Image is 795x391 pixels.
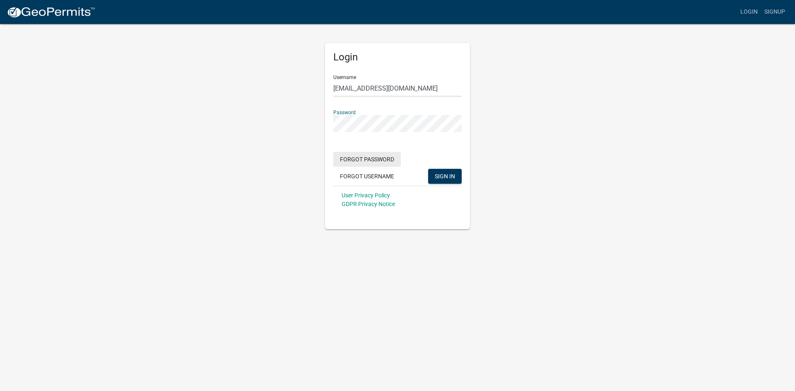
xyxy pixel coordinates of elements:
[333,169,401,184] button: Forgot Username
[342,201,395,207] a: GDPR Privacy Notice
[333,152,401,167] button: Forgot Password
[342,192,390,199] a: User Privacy Policy
[761,4,788,20] a: Signup
[333,51,462,63] h5: Login
[737,4,761,20] a: Login
[435,173,455,179] span: SIGN IN
[428,169,462,184] button: SIGN IN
